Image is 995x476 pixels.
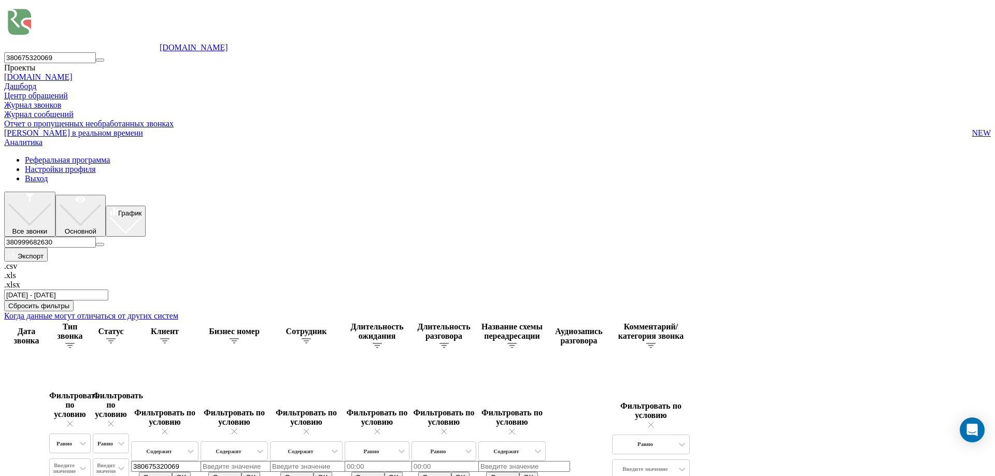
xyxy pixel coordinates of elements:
span: .xls [4,271,16,280]
div: Длительность ожидания [345,322,409,341]
span: [PERSON_NAME] в реальном времени [4,128,143,138]
span: Отчет о пропущенных необработанных звонках [4,119,174,128]
input: Введите значение [201,461,292,472]
div: Фильтровать по условию [93,391,129,428]
a: [PERSON_NAME] в реальном времениNEW [4,128,991,138]
span: .csv [4,262,17,270]
a: Дашборд [4,82,36,91]
div: Фильтровать по условию [201,408,268,436]
div: Фильтровать по условию [270,408,343,436]
div: Фильтровать по условию [345,408,409,436]
button: Сбросить фильтры [4,300,74,311]
span: Журнал звонков [4,100,61,110]
img: Ringostat logo [4,4,160,50]
span: Журнал сообщений [4,110,74,119]
div: Фильтровать по условию [411,408,476,436]
input: Введите значение [131,461,223,472]
input: Поиск по номеру [4,237,96,248]
div: Тип звонка [49,322,91,341]
div: Фильтровать по условию [612,401,690,429]
input: Введите значение [270,461,362,472]
div: Аудиозапись разговора [548,327,610,345]
div: Статус [93,327,129,336]
a: Настройки профиля [25,165,96,174]
input: 00:00 [411,461,503,472]
div: Сотрудник [270,327,343,336]
div: Комментарий/категория звонка [612,322,690,341]
span: Все звонки [12,227,48,235]
input: Введите значение [478,461,570,472]
div: Дата звонка [6,327,47,345]
a: Аналитика [4,138,42,147]
input: Поиск по номеру [4,52,96,63]
span: .xlsx [4,280,20,289]
div: Бизнес номер [201,327,268,336]
div: Длительность разговора [411,322,476,341]
button: Основной [55,195,106,237]
div: Проекты [4,63,991,73]
div: Фильтровать по условию [49,391,91,428]
a: [DOMAIN_NAME] [4,73,73,81]
a: Когда данные могут отличаться от других систем [4,311,178,320]
a: Выход [25,174,48,183]
span: График [118,209,142,217]
a: [DOMAIN_NAME] [160,43,228,52]
div: Название схемы переадресации [478,322,546,341]
a: Центр обращений [4,91,68,100]
div: Клиент [131,327,198,336]
div: Open Intercom Messenger [960,417,985,442]
button: График [106,206,146,237]
div: Фильтровать по условию [131,408,198,436]
span: NEW [972,128,991,138]
a: Журнал сообщений [4,110,991,119]
a: Реферальная программа [25,155,110,164]
a: Журнал звонков [4,100,991,110]
div: Фильтровать по условию [478,408,546,436]
div: Введите значение [52,463,76,474]
button: Все звонки [4,192,55,237]
input: 00:00 [345,461,436,472]
div: Введите значение [96,463,119,474]
button: Экспорт [4,248,48,262]
a: Отчет о пропущенных необработанных звонках [4,119,991,128]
